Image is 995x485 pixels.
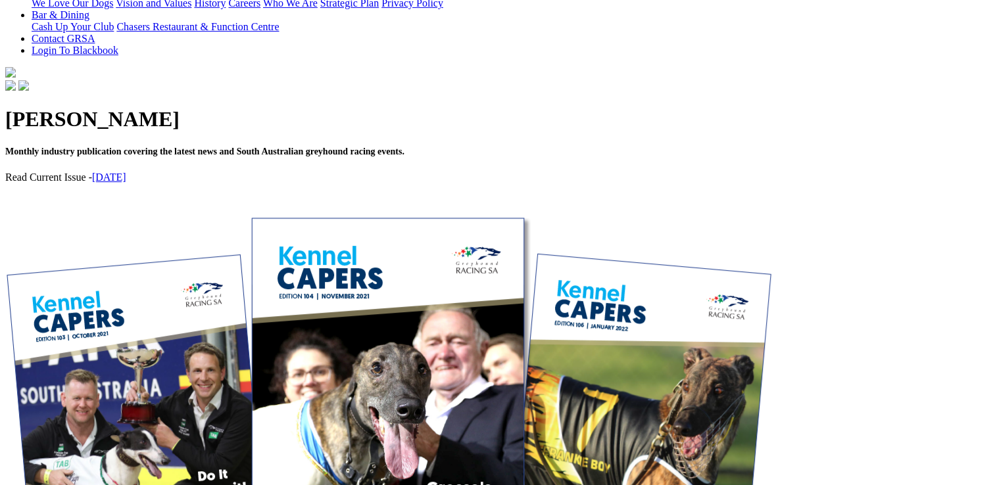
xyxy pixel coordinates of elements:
h1: [PERSON_NAME] [5,107,990,131]
a: Contact GRSA [32,33,95,44]
img: twitter.svg [18,80,29,91]
p: Read Current Issue - [5,172,990,183]
a: Chasers Restaurant & Function Centre [116,21,279,32]
a: Cash Up Your Club [32,21,114,32]
div: Bar & Dining [32,21,990,33]
img: logo-grsa-white.png [5,67,16,78]
img: facebook.svg [5,80,16,91]
a: Bar & Dining [32,9,89,20]
a: Login To Blackbook [32,45,118,56]
a: [DATE] [92,172,126,183]
span: Monthly industry publication covering the latest news and South Australian greyhound racing events. [5,147,404,156]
